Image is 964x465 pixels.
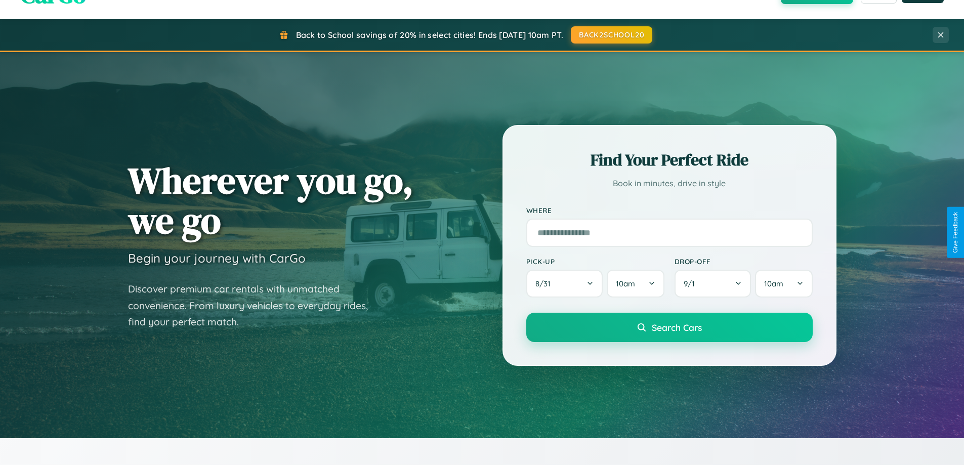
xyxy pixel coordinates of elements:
span: 10am [616,279,635,288]
label: Drop-off [675,257,813,266]
button: 10am [607,270,664,298]
h2: Find Your Perfect Ride [526,149,813,171]
h3: Begin your journey with CarGo [128,250,306,266]
span: Back to School savings of 20% in select cities! Ends [DATE] 10am PT. [296,30,563,40]
button: Search Cars [526,313,813,342]
span: 10am [764,279,783,288]
button: 9/1 [675,270,751,298]
label: Pick-up [526,257,664,266]
button: 8/31 [526,270,603,298]
div: Give Feedback [952,212,959,253]
button: 10am [755,270,812,298]
label: Where [526,206,813,215]
span: 8 / 31 [535,279,556,288]
p: Book in minutes, drive in style [526,176,813,191]
p: Discover premium car rentals with unmatched convenience. From luxury vehicles to everyday rides, ... [128,281,381,330]
h1: Wherever you go, we go [128,160,413,240]
span: Search Cars [652,322,702,333]
button: BACK2SCHOOL20 [571,26,652,44]
span: 9 / 1 [684,279,700,288]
